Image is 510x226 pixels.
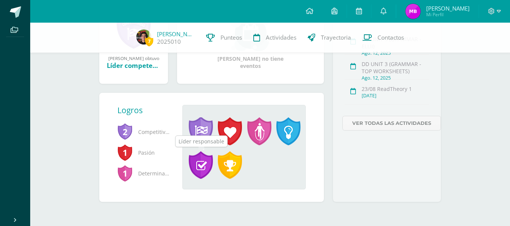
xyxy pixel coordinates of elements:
span: Competitividad [117,121,170,142]
span: 1 [117,144,133,161]
div: DD UNIT 3 (GRAMMAR - TOP WORKSHEETS) [362,60,429,75]
span: Mi Perfil [426,11,470,18]
div: Líder responsable [179,138,224,145]
span: Actividades [266,34,296,42]
img: 232d4753b3ec5be6c6ae134434d644f0.png [405,4,421,19]
a: Punteos [200,23,248,53]
img: b1b5c3d4f8297bb08657cb46f4e7b43e.png [136,29,151,45]
a: Contactos [357,23,410,53]
span: Punteos [220,34,242,42]
span: 2 [117,123,133,140]
div: 23/08 ReadTheory 1 [362,85,429,92]
a: Ver todas las actividades [342,116,441,131]
span: Trayectoria [321,34,351,42]
a: [PERSON_NAME] [157,30,195,38]
div: Líder competente [107,61,160,70]
a: Actividades [248,23,302,53]
div: [DATE] [362,92,429,99]
div: Ago. 12, 2025 [362,50,429,56]
span: Pasión [117,142,170,163]
span: 1 [117,165,133,182]
span: 7 [145,37,153,46]
a: Trayectoria [302,23,357,53]
div: [PERSON_NAME] obtuvo [107,55,160,61]
span: Determinación [117,163,170,184]
span: Contactos [377,34,404,42]
div: Logros [117,105,176,115]
div: Ago. 12, 2025 [362,75,429,81]
span: [PERSON_NAME] [426,5,470,12]
a: 2025010 [157,38,181,46]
